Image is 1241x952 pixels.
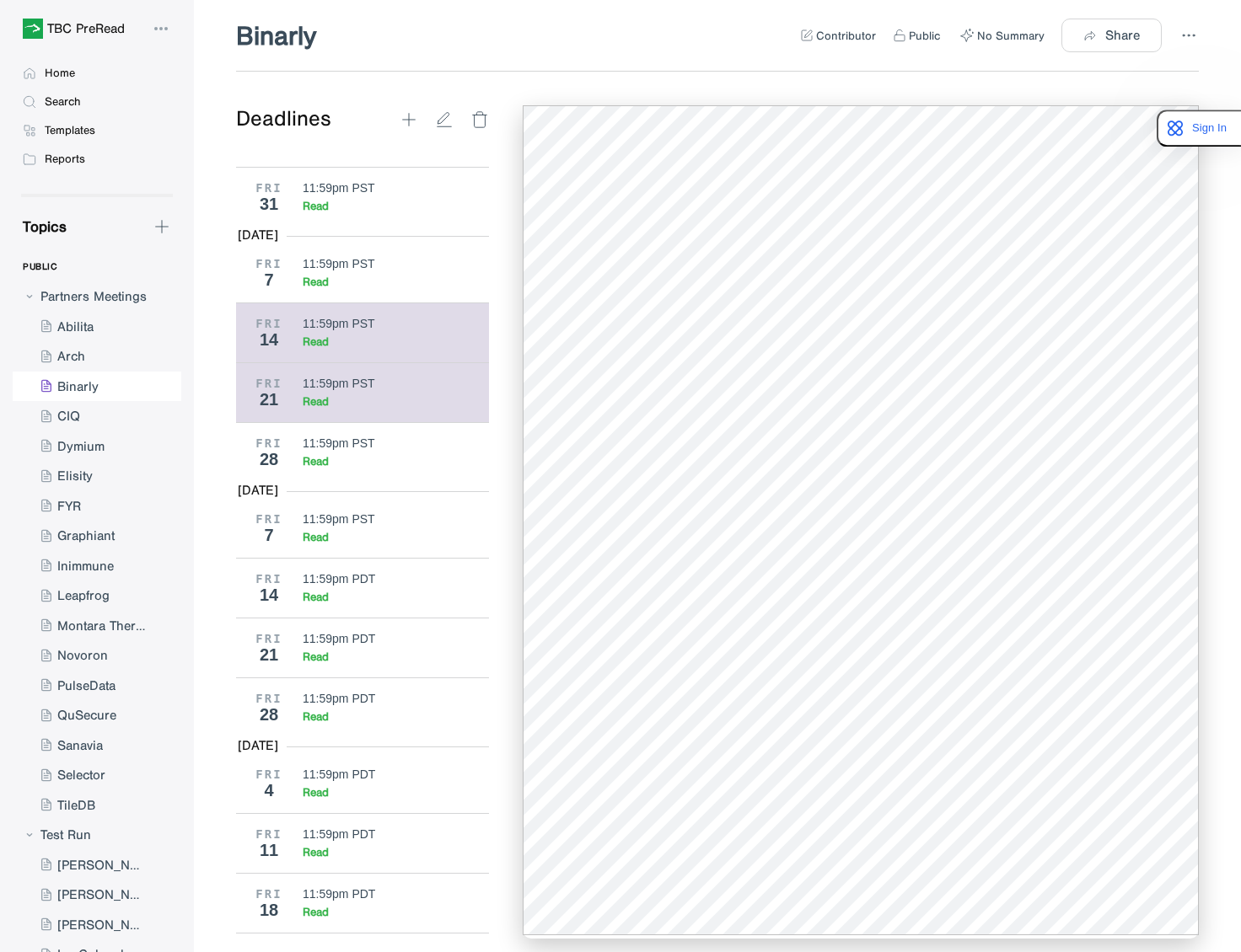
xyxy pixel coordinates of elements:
div: 28 [248,705,290,724]
div: 18 [248,901,290,919]
div: 11:59pm PDT [303,887,375,901]
div: 28 [248,450,290,468]
div: 7 [248,270,290,289]
div: 14 [248,586,290,604]
div: Read [303,530,329,544]
div: Read [303,845,329,859]
div: Home [45,66,75,81]
div: Read [303,650,329,664]
div: FRI [248,887,290,901]
div: Read [303,454,329,468]
div: FRI [248,692,290,705]
div: 11:59pm PST [303,436,375,450]
div: 7 [248,526,290,544]
div: Read [303,394,329,409]
div: FRI [248,436,290,450]
div: PUBLIC [23,253,56,281]
div: Read [303,785,329,800]
div: FRI [248,512,290,526]
div: 11:59pm PST [303,257,375,270]
div: 31 [248,195,290,213]
div: Read [303,275,329,289]
div: Public [909,29,940,43]
div: [DATE] [238,737,278,754]
div: Read [303,334,329,349]
div: Deadlines [236,105,400,134]
div: 11:59pm PDT [303,827,375,841]
div: Read [303,590,329,604]
div: Topics [13,217,67,236]
div: No Summary [977,29,1045,43]
div: 21 [248,390,290,409]
div: 4 [248,781,290,800]
div: 11:59pm PST [303,181,375,195]
div: 11:59pm PST [303,512,375,526]
div: Read [303,905,329,919]
div: 14 [248,330,290,349]
div: 11:59pm PST [303,317,375,330]
div: Read [303,199,329,213]
div: Read [303,709,329,724]
div: Contributor [816,29,876,43]
div: FRI [248,257,290,270]
div: FRI [248,632,290,645]
div: FRI [248,827,290,841]
div: FRI [248,317,290,330]
div: 11 [248,841,290,859]
div: [DATE] [238,227,278,243]
div: 11:59pm PDT [303,692,375,705]
div: 11:59pm PDT [303,572,375,586]
div: FRI [248,181,290,195]
div: 11:59pm PDT [303,632,375,645]
div: Search [45,94,81,110]
div: FRI [248,377,290,390]
div: FRI [248,572,290,586]
div: [DATE] [238,482,278,499]
div: 11:59pm PST [303,377,375,390]
div: 21 [248,645,290,664]
div: Binarly [231,17,321,54]
div: Share [1105,28,1140,43]
div: 11:59pm PDT [303,767,375,781]
div: TBC PreRead [47,22,125,35]
div: FRI [248,767,290,781]
div: Reports [45,152,85,167]
div: Templates [45,123,95,138]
